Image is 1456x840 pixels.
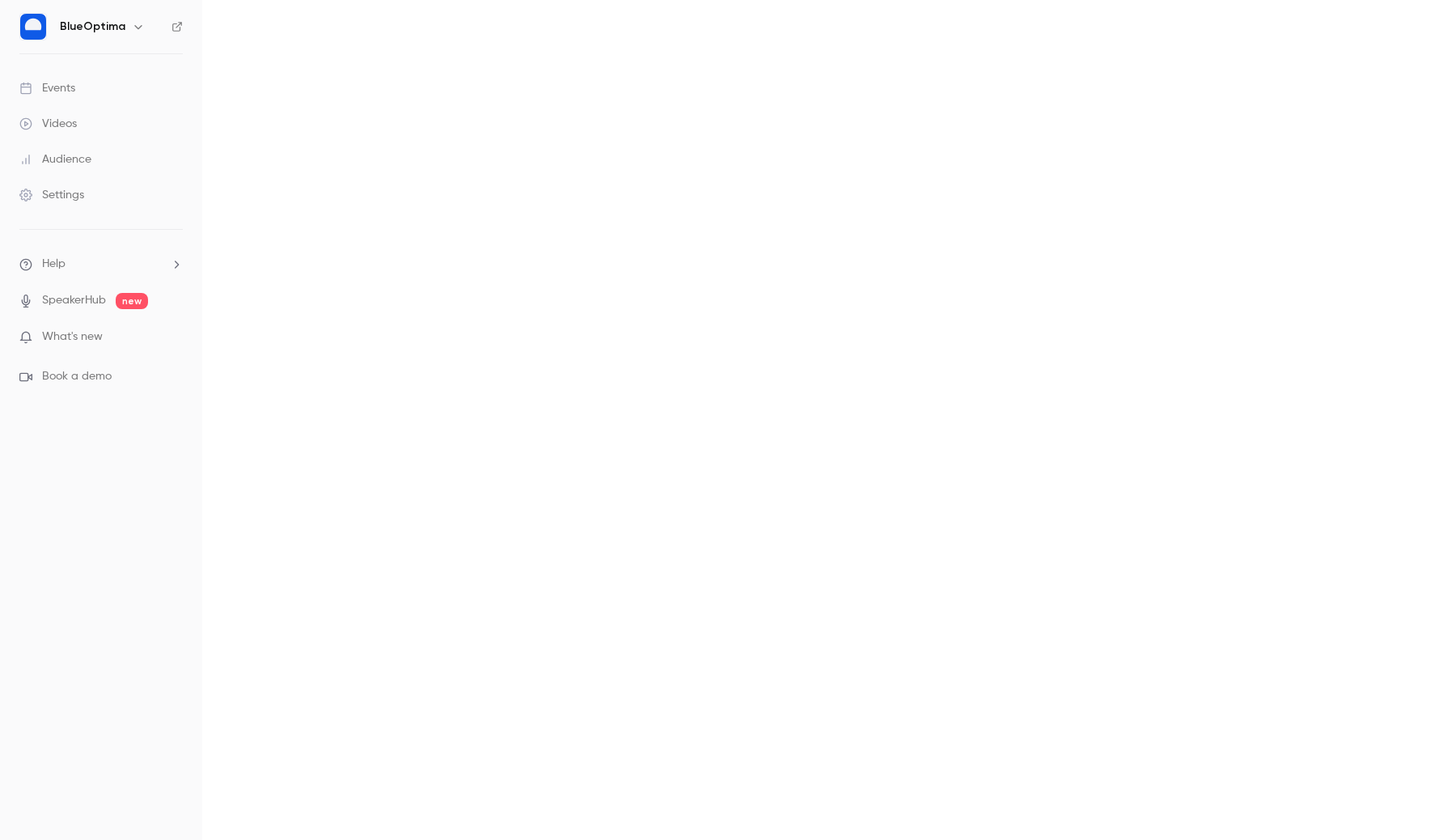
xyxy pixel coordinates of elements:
[19,116,77,132] div: Videos
[42,292,106,309] a: SpeakerHub
[42,368,112,385] span: Book a demo
[60,19,125,35] h6: BlueOptima
[19,187,84,203] div: Settings
[42,256,66,273] span: Help
[20,14,46,40] img: BlueOptima
[116,293,148,309] span: new
[19,151,91,168] div: Audience
[19,80,75,96] div: Events
[19,256,183,273] li: help-dropdown-opener
[42,329,103,346] span: What's new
